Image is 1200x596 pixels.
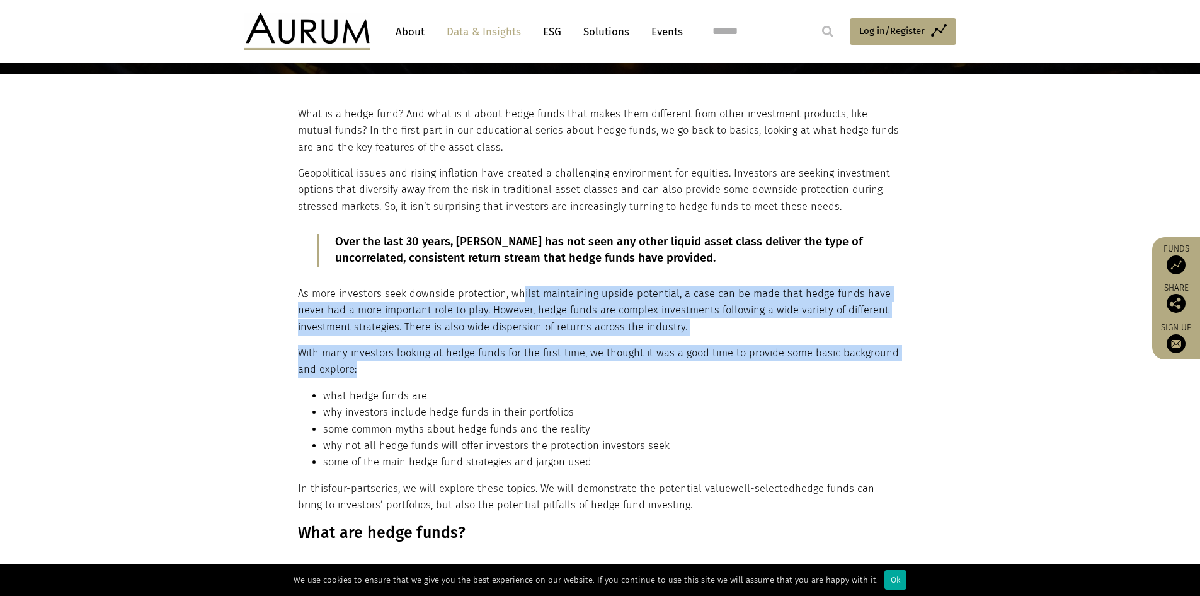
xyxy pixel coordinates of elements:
h3: What are hedge funds? [298,523,900,542]
a: Events [645,20,683,44]
p: As more investors seek downside protection, whilst maintaining upside potential, a case can be ma... [298,286,900,336]
p: Geopolitical issues and rising inflation have created a challenging environment for equities. Inv... [298,165,900,215]
span: Log in/Register [859,23,925,38]
a: Data & Insights [440,20,527,44]
li: what hedge funds are [323,388,900,404]
li: some of the main hedge fund strategies and jargon used [323,454,900,470]
li: why investors include hedge funds in their portfolios [323,404,900,421]
li: why not all hedge funds will offer investors the protection investors seek [323,438,900,454]
p: What is a hedge fund? And what is it about hedge funds that makes them different from other inves... [298,106,900,156]
span: four-part [328,482,370,494]
p: With many investors looking at hedge funds for the first time, we thought it was a good time to p... [298,345,900,378]
a: Log in/Register [850,18,956,45]
input: Submit [815,19,840,44]
p: In this series, we will explore these topics. We will demonstrate the potential value hedge funds... [298,481,900,514]
img: Share this post [1167,294,1186,313]
div: Ok [884,570,906,590]
img: Aurum [244,13,370,50]
img: Access Funds [1167,255,1186,274]
a: Funds [1158,243,1194,274]
a: Solutions [577,20,636,44]
span: well-selected [731,482,795,494]
a: Sign up [1158,322,1194,353]
a: ESG [537,20,568,44]
li: some common myths about hedge funds and the reality [323,421,900,438]
a: About [389,20,431,44]
img: Sign up to our newsletter [1167,334,1186,353]
p: Over the last 30 years, [PERSON_NAME] has not seen any other liquid asset class deliver the type ... [335,234,865,267]
div: Share [1158,284,1194,313]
